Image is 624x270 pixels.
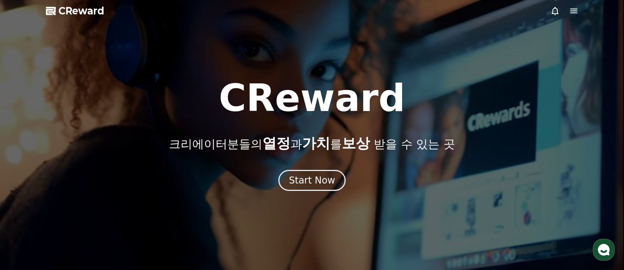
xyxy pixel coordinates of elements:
[51,205,100,225] a: 대화
[46,5,104,17] a: CReward
[120,217,130,223] span: 설정
[289,174,335,187] div: Start Now
[25,217,29,223] span: 홈
[169,136,455,151] p: 크리에이터분들의 과 를 받을 수 있는 곳
[2,205,51,225] a: 홈
[100,205,149,225] a: 설정
[278,178,346,185] a: Start Now
[302,135,330,151] span: 가치
[58,5,104,17] span: CReward
[219,79,405,117] h1: CReward
[262,135,290,151] span: 열정
[278,170,346,191] button: Start Now
[71,217,81,224] span: 대화
[342,135,370,151] span: 보상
